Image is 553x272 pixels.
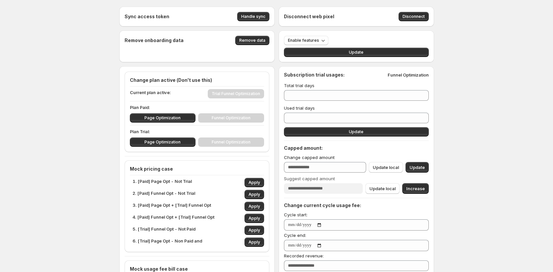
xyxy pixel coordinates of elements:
[284,202,429,209] h4: Change current cycle usage fee:
[284,212,307,217] span: Cycle start:
[133,202,211,211] p: 3. [Paid] Page Opt + [Trial] Funnel Opt
[284,83,314,88] span: Total trial days
[130,104,264,111] p: Plan Paid:
[249,228,260,233] span: Apply
[133,226,195,235] p: 5. [Trial] Funnel Opt - Not Paid
[245,226,264,235] button: Apply
[130,77,264,83] h4: Change plan active (Don't use this)
[245,190,264,199] button: Apply
[410,164,425,171] span: Update
[237,12,269,21] button: Handle sync
[284,253,324,258] span: Recorded revenue:
[130,128,264,135] p: Plan Trial:
[125,37,184,44] h4: Remove onboarding data
[403,14,425,19] span: Disconnect
[406,162,429,173] button: Update
[245,214,264,223] button: Apply
[144,115,181,121] span: Page Optimization
[249,216,260,221] span: Apply
[249,180,260,185] span: Apply
[284,72,345,78] h4: Subscription trial usages:
[365,183,400,194] button: Update local
[133,178,192,187] p: 1. [Paid] Page Opt - Not Trial
[235,36,269,45] button: Remove data
[133,214,214,223] p: 4. [Paid] Funnel Opt + [Trial] Funnel Opt
[241,14,265,19] span: Handle sync
[130,166,264,172] h4: Mock pricing case
[369,185,396,192] span: Update local
[406,185,425,192] span: Increase
[239,38,265,43] span: Remove data
[349,50,363,55] span: Update
[130,137,196,147] button: Page Optimization
[399,12,429,21] button: Disconnect
[133,190,195,199] p: 2. [Paid] Funnel Opt - Not Trial
[284,233,306,238] span: Cycle end:
[284,36,328,45] button: Enable features
[133,238,202,247] p: 6. [Trial] Page Opt - Non Paid and
[388,72,429,78] p: Funnel Optimization
[284,105,315,111] span: Used trial days
[144,139,181,145] span: Page Optimization
[245,202,264,211] button: Apply
[249,204,260,209] span: Apply
[125,13,169,20] h4: Sync access token
[130,89,171,98] p: Current plan active:
[284,127,429,136] button: Update
[130,113,196,123] button: Page Optimization
[249,192,260,197] span: Apply
[245,178,264,187] button: Apply
[284,176,335,181] span: Suggest capped amount
[349,129,363,135] span: Update
[284,155,335,160] span: Change capped amount
[245,238,264,247] button: Apply
[284,13,334,20] h4: Disconnect web pixel
[284,145,429,151] h4: Capped amount:
[284,48,429,57] button: Update
[369,162,403,173] button: Update local
[288,38,319,43] span: Enable features
[373,164,399,171] span: Update local
[402,183,429,194] button: Increase
[249,240,260,245] span: Apply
